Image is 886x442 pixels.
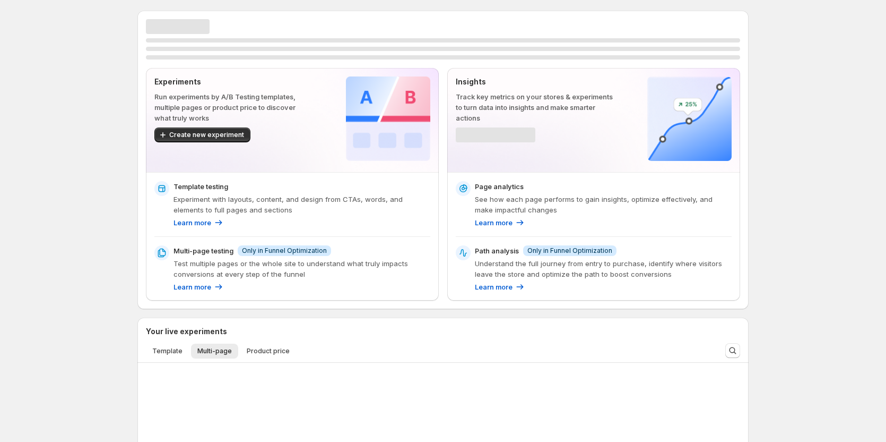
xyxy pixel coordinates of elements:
p: Experiment with layouts, content, and design from CTAs, words, and elements to full pages and sec... [173,194,430,215]
h3: Your live experiments [146,326,227,337]
p: Path analysis [475,245,519,256]
p: Test multiple pages or the whole site to understand what truly impacts conversions at every step ... [173,258,430,279]
span: Product price [247,347,290,355]
img: Insights [647,76,732,161]
p: Learn more [475,217,513,228]
p: Page analytics [475,181,524,192]
p: See how each page performs to gain insights, optimize effectively, and make impactful changes [475,194,732,215]
a: Learn more [173,217,224,228]
span: Multi-page [197,347,232,355]
span: Template [152,347,183,355]
span: Only in Funnel Optimization [242,246,327,255]
img: Experiments [346,76,430,161]
p: Insights [456,76,613,87]
p: Track key metrics on your stores & experiments to turn data into insights and make smarter actions [456,91,613,123]
p: Understand the full journey from entry to purchase, identify where visitors leave the store and o... [475,258,732,279]
a: Learn more [475,217,525,228]
p: Experiments [154,76,312,87]
button: Search and filter results [725,343,740,358]
p: Multi-page testing [173,245,233,256]
p: Learn more [173,217,211,228]
span: Create new experiment [169,131,244,139]
p: Template testing [173,181,228,192]
a: Learn more [475,282,525,292]
p: Run experiments by A/B Testing templates, multiple pages or product price to discover what truly ... [154,91,312,123]
span: Only in Funnel Optimization [527,246,612,255]
button: Create new experiment [154,127,250,142]
p: Learn more [475,282,513,292]
a: Learn more [173,282,224,292]
p: Learn more [173,282,211,292]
